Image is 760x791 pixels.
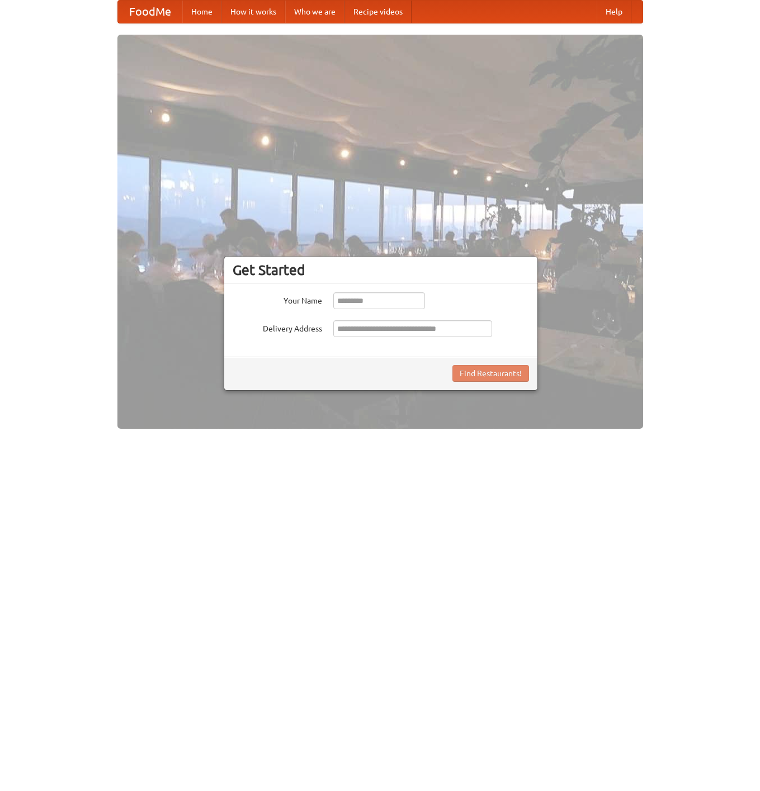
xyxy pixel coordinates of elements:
[344,1,412,23] a: Recipe videos
[221,1,285,23] a: How it works
[233,320,322,334] label: Delivery Address
[285,1,344,23] a: Who we are
[452,365,529,382] button: Find Restaurants!
[182,1,221,23] a: Home
[233,262,529,278] h3: Get Started
[597,1,631,23] a: Help
[118,1,182,23] a: FoodMe
[233,292,322,306] label: Your Name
